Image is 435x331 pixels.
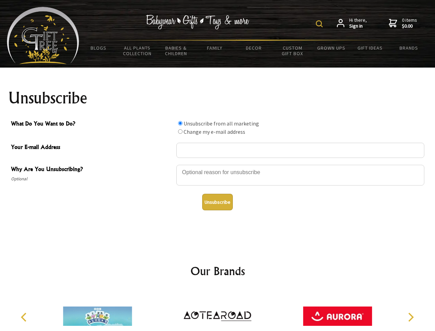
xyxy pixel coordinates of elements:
a: Custom Gift Box [273,41,312,61]
img: Babyware - Gifts - Toys and more... [7,7,79,64]
input: What Do You Want to Do? [178,121,183,126]
span: Hi there, [349,17,367,29]
button: Next [403,310,418,325]
textarea: Why Are You Unsubscribing? [176,165,424,185]
a: BLOGS [79,41,118,55]
span: Optional [11,175,173,183]
img: product search [316,20,323,27]
a: Family [196,41,235,55]
span: Why Are You Unsubscribing? [11,165,173,175]
input: Your E-mail Address [176,143,424,158]
a: Decor [234,41,273,55]
a: Hi there,Sign in [337,17,367,29]
strong: Sign in [349,23,367,29]
label: Unsubscribe from all marketing [184,120,259,127]
a: Grown Ups [312,41,351,55]
a: Gift Ideas [351,41,390,55]
strong: $0.00 [402,23,417,29]
h1: Unsubscribe [8,90,427,106]
a: 0 items$0.00 [389,17,417,29]
input: What Do You Want to Do? [178,129,183,134]
span: 0 items [402,17,417,29]
a: All Plants Collection [118,41,157,61]
span: Your E-mail Address [11,143,173,153]
button: Unsubscribe [202,194,233,210]
label: Change my e-mail address [184,128,245,135]
button: Previous [17,310,32,325]
img: Babywear - Gifts - Toys & more [146,15,249,29]
a: Brands [390,41,428,55]
h2: Our Brands [14,263,422,279]
a: Babies & Children [157,41,196,61]
span: What Do You Want to Do? [11,119,173,129]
